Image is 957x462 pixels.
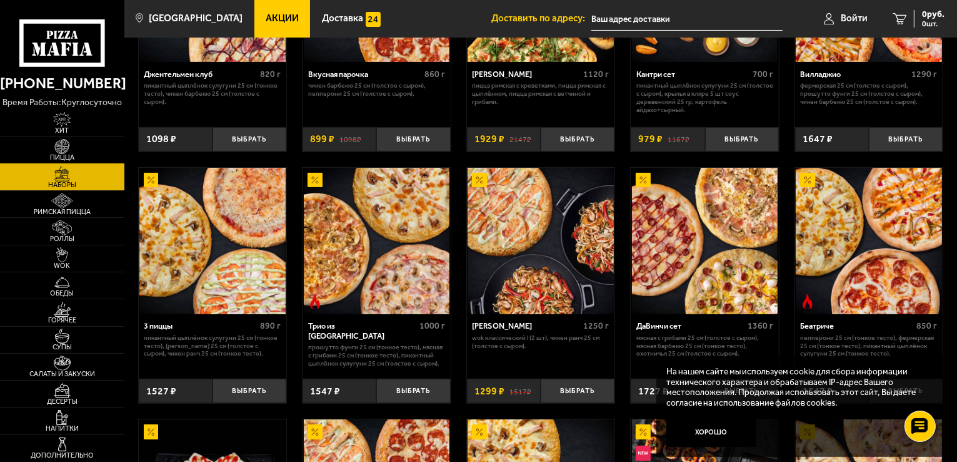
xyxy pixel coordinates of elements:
[366,12,381,27] img: 15daf4d41897b9f0e9f617042186c801.svg
[144,321,257,331] div: 3 пиццы
[795,168,943,314] a: АкционныйОстрое блюдоБеатриче
[632,168,778,314] img: ДаВинчи сет
[472,173,487,188] img: Акционный
[139,168,286,314] img: 3 пиццы
[339,134,361,144] s: 1098 ₽
[467,168,615,314] a: АкционныйВилла Капри
[149,14,243,23] span: [GEOGRAPHIC_DATA]
[310,134,334,144] span: 899 ₽
[144,424,159,439] img: Акционный
[308,173,323,188] img: Акционный
[666,366,926,408] p: На нашем сайте мы используем cookie для сбора информации технического характера и обрабатываем IP...
[668,134,689,144] s: 1167 ₽
[922,10,944,19] span: 0 руб.
[917,321,938,331] span: 850 г
[266,14,299,23] span: Акции
[308,69,421,79] div: Вкусная парочка
[666,418,756,448] button: Хорошо
[753,69,773,80] span: 700 г
[631,168,779,314] a: АкционныйДаВинчи сет
[922,20,944,28] span: 0 шт.
[376,127,450,151] button: Выбрать
[800,69,908,79] div: Вилладжио
[636,173,651,188] img: Акционный
[636,69,749,79] div: Кантри сет
[419,321,445,331] span: 1000 г
[636,321,744,331] div: ДаВинчи сет
[638,386,668,396] span: 1727 ₽
[841,14,868,23] span: Войти
[800,82,937,106] p: Фермерская 25 см (толстое с сыром), Прошутто Фунги 25 см (толстое с сыром), Чикен Барбекю 25 см (...
[139,168,287,314] a: Акционный3 пиццы
[636,446,651,461] img: Новинка
[748,321,773,331] span: 1360 г
[472,69,580,79] div: [PERSON_NAME]
[213,379,286,403] button: Выбрать
[800,294,815,309] img: Острое блюдо
[308,82,445,98] p: Чикен Барбекю 25 см (толстое с сыром), Пепперони 25 см (толстое с сыром).
[144,173,159,188] img: Акционный
[472,334,609,351] p: Wok классический L (2 шт), Чикен Ранч 25 см (толстое с сыром).
[144,69,257,79] div: Джентельмен клуб
[800,334,937,358] p: Пепперони 25 см (тонкое тесто), Фермерская 25 см (тонкое тесто), Пикантный цыплёнок сулугуни 25 с...
[912,69,938,80] span: 1290 г
[509,386,531,396] s: 1517 ₽
[705,127,779,151] button: Выбрать
[472,82,609,106] p: Пицца Римская с креветками, Пицца Римская с цыплёнком, Пицца Римская с ветчиной и грибами.
[376,379,450,403] button: Выбрать
[796,168,942,314] img: Беатриче
[541,379,614,403] button: Выбрать
[584,321,609,331] span: 1250 г
[636,334,773,358] p: Мясная с грибами 25 см (толстое с сыром), Мясная Барбекю 25 см (тонкое тесто), Охотничья 25 см (т...
[303,168,451,314] a: АкционныйОстрое блюдоТрио из Рио
[869,127,943,151] button: Выбрать
[591,8,783,31] input: Ваш адрес доставки
[424,69,445,80] span: 860 г
[474,134,504,144] span: 1929 ₽
[310,386,340,396] span: 1547 ₽
[322,14,363,23] span: Доставка
[304,168,450,314] img: Трио из Рио
[144,334,281,358] p: Пикантный цыплёнок сулугуни 25 см (тонкое тесто), [PERSON_NAME] 25 см (толстое с сыром), Чикен Ра...
[800,173,815,188] img: Акционный
[260,69,281,80] span: 820 г
[584,69,609,80] span: 1120 г
[803,134,833,144] span: 1647 ₽
[800,321,913,331] div: Беатриче
[144,82,281,106] p: Пикантный цыплёнок сулугуни 25 см (тонкое тесто), Чикен Барбекю 25 см (толстое с сыром).
[308,294,323,309] img: Острое блюдо
[146,134,176,144] span: 1098 ₽
[308,344,445,367] p: Прошутто Фунги 25 см (тонкое тесто), Мясная с грибами 25 см (тонкое тесто), Пикантный цыплёнок су...
[308,424,323,439] img: Акционный
[146,386,176,396] span: 1527 ₽
[636,82,773,114] p: Пикантный цыплёнок сулугуни 25 см (толстое с сыром), крылья в кляре 5 шт соус деревенский 25 гр, ...
[472,424,487,439] img: Акционный
[636,424,651,439] img: Акционный
[474,386,504,396] span: 1299 ₽
[260,321,281,331] span: 890 г
[541,127,614,151] button: Выбрать
[472,321,580,331] div: [PERSON_NAME]
[491,14,591,23] span: Доставить по адресу:
[213,127,286,151] button: Выбрать
[308,321,416,341] div: Трио из [GEOGRAPHIC_DATA]
[468,168,614,314] img: Вилла Капри
[509,134,531,144] s: 2147 ₽
[638,134,663,144] span: 979 ₽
